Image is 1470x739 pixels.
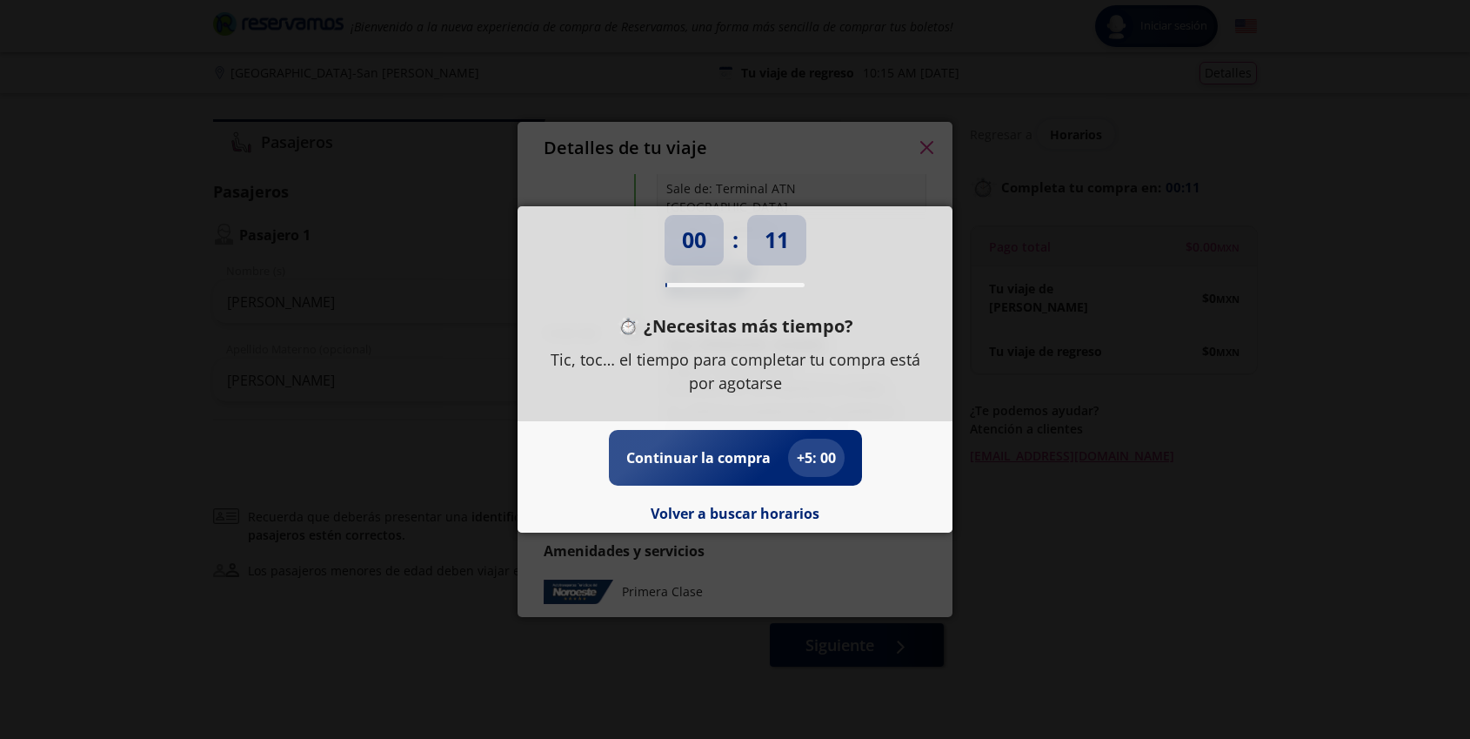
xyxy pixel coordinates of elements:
button: Volver a buscar horarios [651,503,819,524]
p: ¿Necesitas más tiempo? [644,313,853,339]
p: 00 [682,224,706,257]
button: Continuar la compra+5: 00 [626,439,845,477]
p: : [732,224,738,257]
p: + 5 : 00 [797,447,836,468]
p: Tic, toc… el tiempo para completar tu compra está por agotarse [544,348,926,395]
iframe: Messagebird Livechat Widget [1369,638,1453,722]
p: 11 [765,224,789,257]
p: Continuar la compra [626,447,771,468]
